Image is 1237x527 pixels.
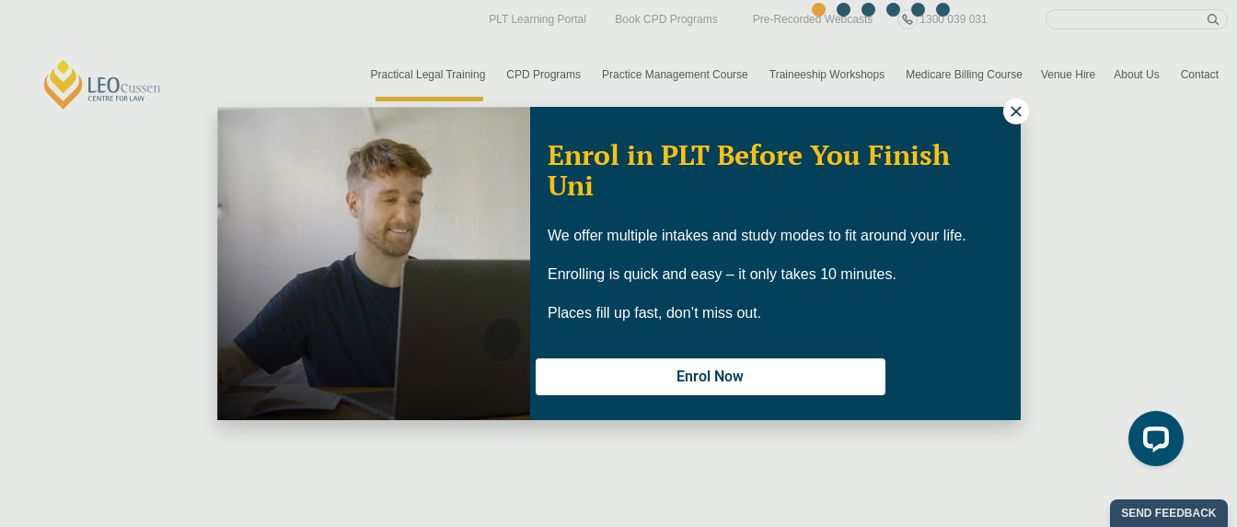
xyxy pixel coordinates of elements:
[1003,99,1029,124] button: Close
[548,136,950,204] span: Enrol in PLT Before You Finish Uni
[217,107,530,420] img: Woman in yellow blouse holding folders looking to the right and smiling
[548,266,896,282] span: Enrolling is quick and easy – it only takes 10 minutes.
[1114,404,1191,481] iframe: LiveChat chat widget
[548,305,761,321] span: Places fill up fast, don’t miss out.
[548,228,966,243] span: We offer multiple intakes and study modes to fit around your life.
[536,358,885,395] button: Enrol Now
